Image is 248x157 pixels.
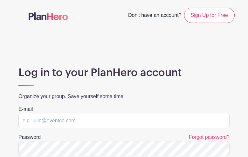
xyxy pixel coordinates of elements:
[18,66,230,79] h1: Log in to your PlanHero account
[184,8,235,23] a: Sign Up for Free
[128,9,182,23] span: Don't have an account?
[18,113,230,128] input: e.g. julie@eventco.com
[29,12,68,20] img: logo-507f7623f17ff9eddc593b1ce0a138ce2505c220e1c5a4e2b4648c50719b7d32.svg
[18,105,33,113] label: E-mail
[189,134,230,140] a: Forgot password?
[18,133,41,141] label: Password
[18,93,230,100] p: Organize your group. Save yourself some time.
